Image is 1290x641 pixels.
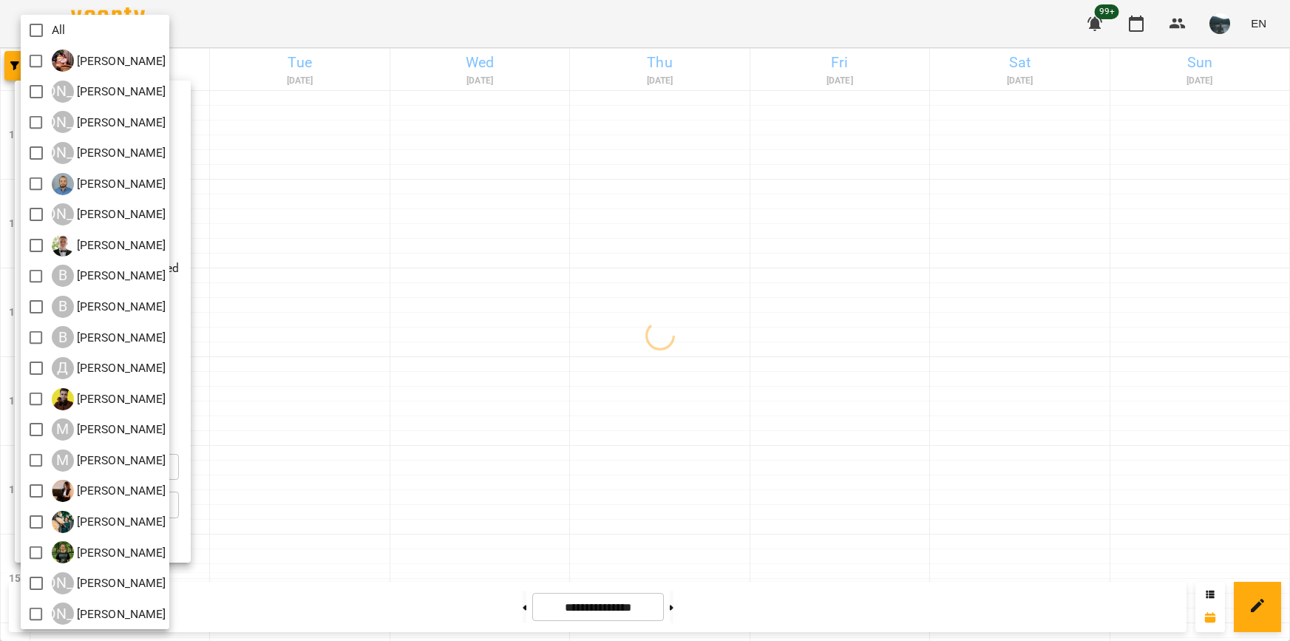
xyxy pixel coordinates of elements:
p: [PERSON_NAME] [74,390,166,408]
a: В [PERSON_NAME] [52,265,166,287]
div: Альберт Волков [52,81,166,103]
img: О [52,511,74,533]
div: М [52,418,74,441]
img: А [52,173,74,195]
div: [PERSON_NAME] [52,142,74,164]
a: [PERSON_NAME] [PERSON_NAME] [52,603,166,625]
div: Юрій Шпак [52,572,166,594]
p: [PERSON_NAME] [74,421,166,438]
div: Антон Костюк [52,173,166,195]
p: [PERSON_NAME] [74,52,166,70]
a: В [PERSON_NAME] [52,326,166,348]
a: [PERSON_NAME] [PERSON_NAME] [52,142,166,164]
div: Артем Кот [52,203,166,225]
a: М [PERSON_NAME] [52,418,166,441]
div: М [52,450,74,472]
p: [PERSON_NAME] [74,329,166,347]
p: [PERSON_NAME] [74,606,166,623]
a: М [PERSON_NAME] [52,450,166,472]
a: [PERSON_NAME] [PERSON_NAME] [52,111,166,133]
a: [PERSON_NAME] [PERSON_NAME] [52,572,166,594]
p: [PERSON_NAME] [74,237,166,254]
p: [PERSON_NAME] [74,452,166,469]
div: В [52,296,74,318]
p: [PERSON_NAME] [74,513,166,531]
div: [PERSON_NAME] [52,603,74,625]
p: [PERSON_NAME] [74,359,166,377]
p: [PERSON_NAME] [74,267,166,285]
div: Вадим Моргун [52,234,166,257]
div: Ярослав Пташинський [52,603,166,625]
p: [PERSON_NAME] [74,114,166,132]
div: В [52,326,74,348]
div: Надія Шрай [52,480,166,502]
p: [PERSON_NAME] [74,83,166,101]
div: [PERSON_NAME] [52,81,74,103]
div: Анастасія Герус [52,142,166,164]
div: [PERSON_NAME] [52,111,74,133]
a: І [PERSON_NAME] [52,50,166,72]
p: [PERSON_NAME] [74,574,166,592]
p: [PERSON_NAME] [74,544,166,562]
div: Ілля Петруша [52,50,166,72]
p: [PERSON_NAME] [74,206,166,223]
div: Михайло Поліщук [52,450,166,472]
p: [PERSON_NAME] [74,175,166,193]
div: Роман Ованенко [52,541,166,563]
a: Д [PERSON_NAME] [52,357,166,379]
img: В [52,234,74,257]
a: [PERSON_NAME] [PERSON_NAME] [52,81,166,103]
a: В [PERSON_NAME] [52,296,166,318]
p: [PERSON_NAME] [74,144,166,162]
a: Р [PERSON_NAME] [52,541,166,563]
img: Д [52,388,74,410]
a: Н [PERSON_NAME] [52,480,166,502]
a: [PERSON_NAME] [PERSON_NAME] [52,203,166,225]
img: Н [52,480,74,502]
div: [PERSON_NAME] [52,203,74,225]
div: Ольга Мизюк [52,511,166,533]
div: [PERSON_NAME] [52,572,74,594]
div: Аліна Москаленко [52,111,166,133]
a: В [PERSON_NAME] [52,234,166,257]
img: Р [52,541,74,563]
p: All [52,21,65,39]
div: Д [52,357,74,379]
p: [PERSON_NAME] [74,482,166,500]
a: А [PERSON_NAME] [52,173,166,195]
a: О [PERSON_NAME] [52,511,166,533]
div: В [52,265,74,287]
a: Д [PERSON_NAME] [52,388,166,410]
p: [PERSON_NAME] [74,298,166,316]
img: І [52,50,74,72]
